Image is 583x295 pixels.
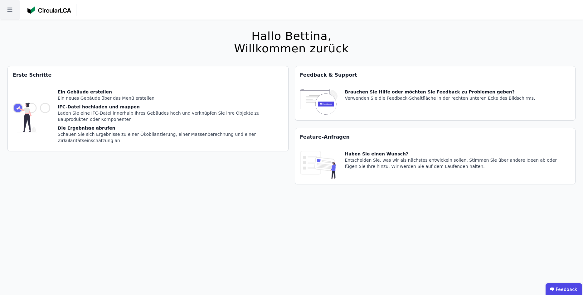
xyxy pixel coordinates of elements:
div: Erste Schritte [8,66,288,84]
img: feature_request_tile-UiXE1qGU.svg [300,151,338,179]
div: Laden Sie eine IFC-Datei innerhalb Ihres Gebäudes hoch und verknüpfen Sie ihre Objekte zu Bauprod... [58,110,283,122]
div: Willkommen zurück [234,42,349,55]
div: Ein Gebäude erstellen [58,89,283,95]
div: Die Ergebnisse abrufen [58,125,283,131]
img: Concular [27,6,71,14]
img: feedback-icon-HCTs5lye.svg [300,89,338,115]
div: Entscheiden Sie, was wir als nächstes entwickeln sollen. Stimmen Sie über andere Ideen ab oder fü... [345,157,571,169]
div: Brauchen Sie Hilfe oder möchten Sie Feedback zu Problemen geben? [345,89,535,95]
div: Ein neues Gebäude über das Menü erstellen [58,95,283,101]
img: getting_started_tile-DrF_GRSv.svg [13,89,50,146]
div: Verwenden Sie die Feedback-Schaltfläche in der rechten unteren Ecke des Bildschirms. [345,95,535,101]
div: IFC-Datei hochladen und mappen [58,104,283,110]
div: Feature-Anfragen [295,128,576,146]
div: Haben Sie einen Wunsch? [345,151,571,157]
div: Hallo Bettina, [234,30,349,42]
div: Schauen Sie sich Ergebnisse zu einer Ökobilanzierung, einer Massenberechnung und einer Zirkularit... [58,131,283,144]
div: Feedback & Support [295,66,576,84]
